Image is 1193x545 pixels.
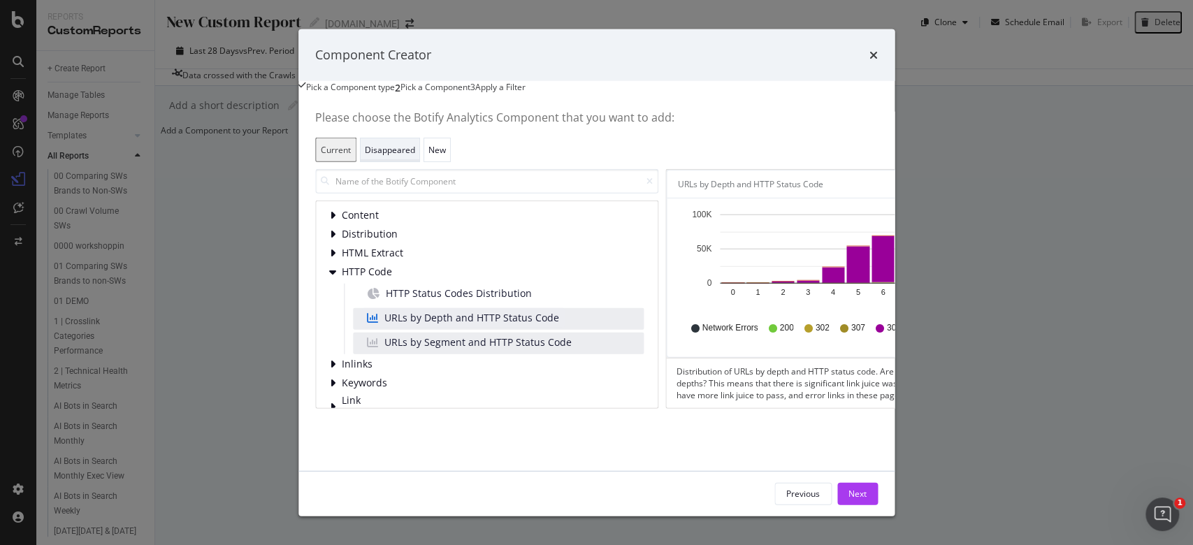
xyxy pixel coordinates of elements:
button: New [424,138,451,162]
span: Inlinks [342,358,404,370]
span: 1 [1174,497,1185,509]
text: 3 [806,288,810,296]
span: Content [342,210,404,221]
text: 4 [830,288,834,296]
div: 2 [395,80,400,94]
span: Distribution [342,228,404,240]
div: Pick a Component type [306,80,395,94]
span: URLs by Depth and HTTP Status Code [384,311,559,325]
span: Link Distribution [342,395,404,418]
div: Apply a Filter [475,80,526,94]
span: 200 [780,322,794,334]
text: 2 [781,288,785,296]
span: HTTP Status Codes Distribution [386,286,532,300]
iframe: Intercom live chat [1145,497,1179,531]
span: 307 [851,322,865,334]
text: 1 [755,288,760,296]
div: New [428,144,446,156]
div: times [869,46,878,64]
input: Name of the Botify Component [315,169,658,194]
span: URLs by Segment and HTTP Status Code [384,335,572,349]
div: Pick a Component [400,80,470,94]
div: Disappeared [365,144,415,156]
div: Previous [786,488,820,500]
button: Disappeared [360,138,420,162]
button: Current [315,138,356,162]
span: 302 [816,322,830,334]
text: 50K [696,245,711,254]
text: 6 [881,288,885,296]
div: Distribution of URLs by depth and HTTP status code. Are there errors at low depths? This means th... [666,358,987,402]
button: Next [837,482,878,504]
text: 5 [855,288,860,296]
div: URLs by Depth and HTTP Status Code [678,177,823,191]
div: Component Creator [315,46,431,64]
div: Current [321,144,351,156]
text: 100K [692,210,711,220]
svg: A chart. [678,210,996,309]
span: Network Errors [702,322,758,334]
span: Keywords [342,377,404,389]
span: HTTP Code [342,266,404,278]
span: 309 [887,322,901,334]
div: modal [298,29,895,516]
span: HTML Extract [342,247,404,259]
button: Previous [774,482,832,504]
text: 0 [707,279,711,289]
text: 0 [730,288,735,296]
h4: Please choose the Botify Analytics Component that you want to add: [315,111,1008,138]
div: 3 [470,80,475,92]
div: Next [848,488,867,500]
